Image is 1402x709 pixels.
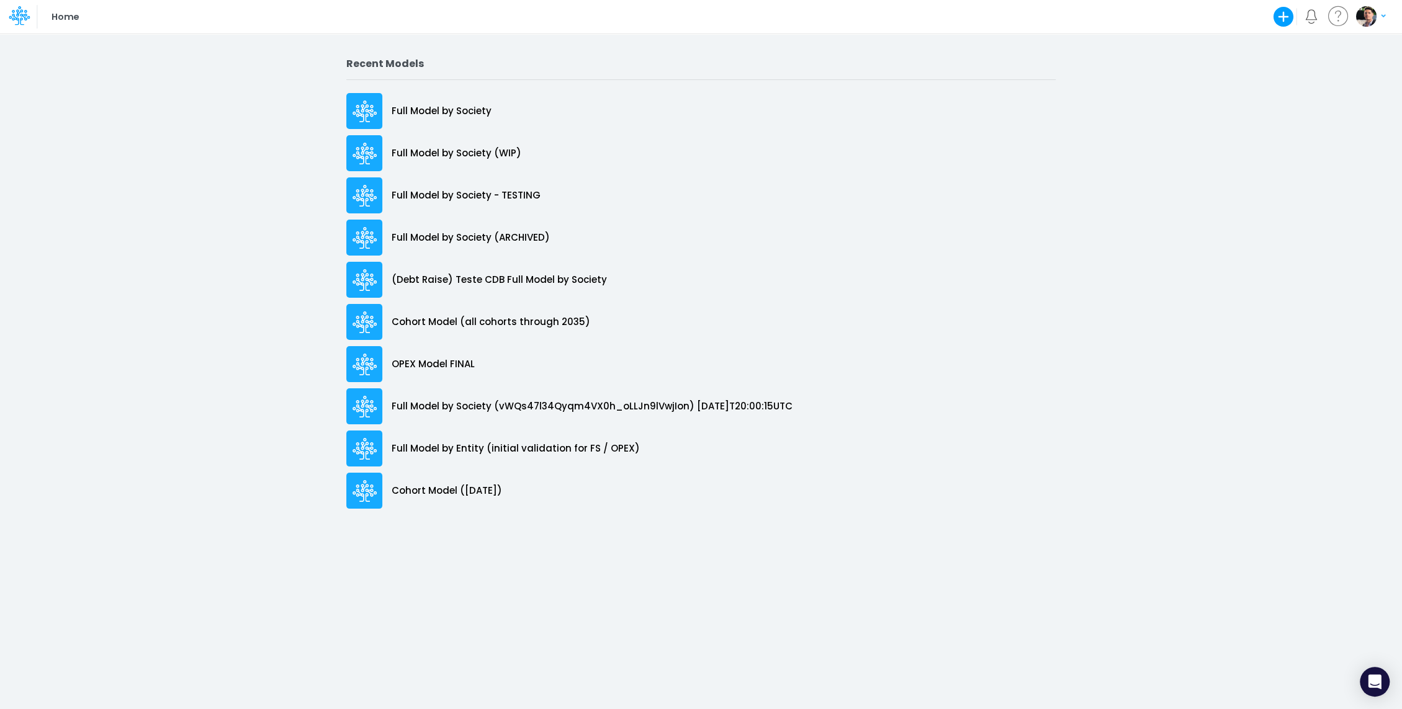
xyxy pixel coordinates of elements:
a: Cohort Model ([DATE]) [346,470,1056,512]
a: (Debt Raise) Teste CDB Full Model by Society [346,259,1056,301]
h2: Recent Models [346,58,1056,69]
p: Full Model by Society [392,104,492,118]
p: Cohort Model (all cohorts through 2035) [392,315,590,329]
a: Full Model by Society - TESTING [346,174,1056,216]
p: (Debt Raise) Teste CDB Full Model by Society [392,273,607,287]
p: Full Model by Society (WIP) [392,146,521,161]
p: Home [52,10,78,24]
a: Full Model by Society (vWQs47l34Qyqm4VX0h_oLLJn9lVwjIon) [DATE]T20:00:15UTC [346,385,1056,427]
p: OPEX Model FINAL [392,357,475,372]
a: Full Model by Society (ARCHIVED) [346,216,1056,259]
div: Open Intercom Messenger [1360,667,1390,697]
a: Full Model by Society [346,90,1056,132]
p: Full Model by Society (vWQs47l34Qyqm4VX0h_oLLJn9lVwjIon) [DATE]T20:00:15UTC [392,399,793,414]
a: Notifications [1304,9,1318,24]
p: Cohort Model ([DATE]) [392,484,502,498]
p: Full Model by Society - TESTING [392,189,541,203]
a: OPEX Model FINAL [346,343,1056,385]
a: Full Model by Entity (initial validation for FS / OPEX) [346,427,1056,470]
a: Cohort Model (all cohorts through 2035) [346,301,1056,343]
p: Full Model by Entity (initial validation for FS / OPEX) [392,442,640,456]
p: Full Model by Society (ARCHIVED) [392,231,550,245]
a: Full Model by Society (WIP) [346,132,1056,174]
